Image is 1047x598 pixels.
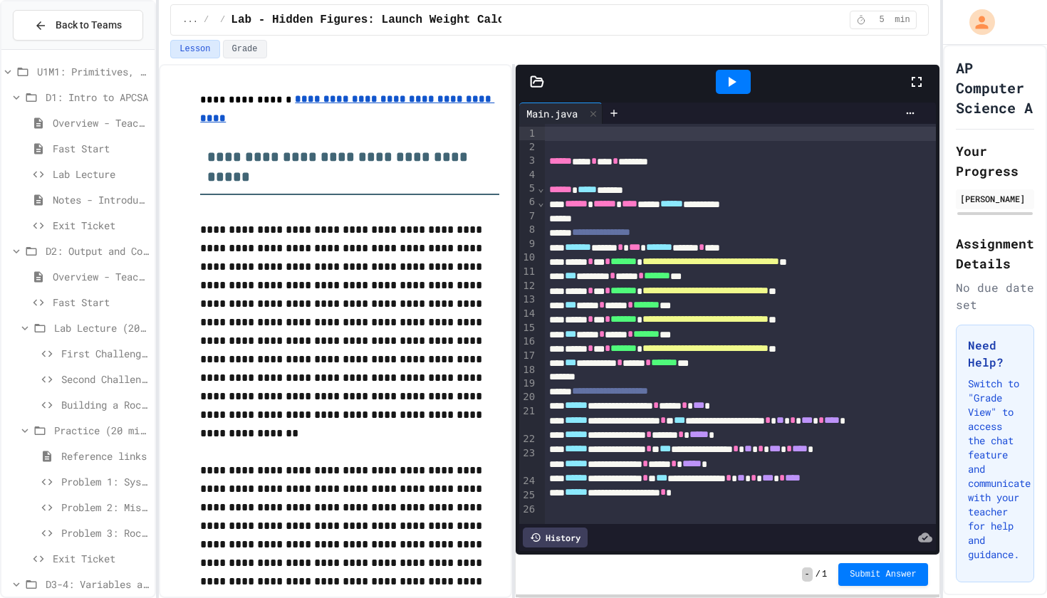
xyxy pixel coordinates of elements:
[816,569,821,580] span: /
[895,14,910,26] span: min
[519,223,537,237] div: 8
[53,295,149,310] span: Fast Start
[519,363,537,377] div: 18
[519,404,537,432] div: 21
[519,251,537,265] div: 10
[954,6,999,38] div: My Account
[53,551,149,566] span: Exit Ticket
[54,423,149,438] span: Practice (20 mins)
[46,90,149,105] span: D1: Intro to APCSA
[870,14,893,26] span: 5
[519,293,537,307] div: 13
[61,372,149,387] span: Second Challenge - Special Characters
[56,18,122,33] span: Back to Teams
[850,569,917,580] span: Submit Answer
[519,474,537,488] div: 24
[968,377,1022,562] p: Switch to "Grade View" to access the chat feature and communicate with your teacher for help and ...
[61,525,149,540] span: Problem 3: Rocket Launch
[53,167,149,182] span: Lab Lecture
[519,195,537,209] div: 6
[519,349,537,363] div: 17
[519,106,585,121] div: Main.java
[519,237,537,251] div: 9
[519,432,537,446] div: 22
[956,58,1034,117] h1: AP Computer Science A
[37,64,149,79] span: U1M1: Primitives, Variables, Basic I/O
[223,40,267,58] button: Grade
[61,346,149,361] span: First Challenge - Manual Column Alignment
[956,141,1034,181] h2: Your Progress
[53,192,149,207] span: Notes - Introduction to Java Programming
[956,234,1034,273] h2: Assignment Details
[537,182,544,194] span: Fold line
[53,141,149,156] span: Fast Start
[968,337,1022,371] h3: Need Help?
[519,503,537,517] div: 26
[46,577,149,592] span: D3-4: Variables and Input
[53,115,149,130] span: Overview - Teacher Only
[220,14,225,26] span: /
[519,140,537,154] div: 2
[61,474,149,489] span: Problem 1: System Status
[960,192,1030,205] div: [PERSON_NAME]
[519,307,537,321] div: 14
[519,390,537,404] div: 20
[838,563,928,586] button: Submit Answer
[13,10,143,41] button: Back to Teams
[170,40,219,58] button: Lesson
[519,335,537,349] div: 16
[182,14,198,26] span: ...
[204,14,209,26] span: /
[987,541,1033,584] iframe: chat widget
[519,279,537,293] div: 12
[53,269,149,284] span: Overview - Teacher Only
[519,127,537,140] div: 1
[519,209,537,223] div: 7
[956,279,1034,313] div: No due date set
[519,446,537,474] div: 23
[519,168,537,182] div: 4
[537,196,544,208] span: Fold line
[519,265,537,279] div: 11
[231,11,546,28] span: Lab - Hidden Figures: Launch Weight Calculator
[519,154,537,168] div: 3
[523,528,588,547] div: History
[46,243,149,258] span: D2: Output and Compiling Code
[519,488,537,503] div: 25
[54,320,149,335] span: Lab Lecture (20 mins)
[929,479,1033,540] iframe: chat widget
[61,500,149,515] span: Problem 2: Mission Log with border
[519,377,537,391] div: 19
[61,397,149,412] span: Building a Rocket (ASCII Art)
[519,103,603,124] div: Main.java
[802,567,813,582] span: -
[822,569,827,580] span: 1
[61,448,149,463] span: Reference links
[519,182,537,196] div: 5
[53,218,149,233] span: Exit Ticket
[519,321,537,335] div: 15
